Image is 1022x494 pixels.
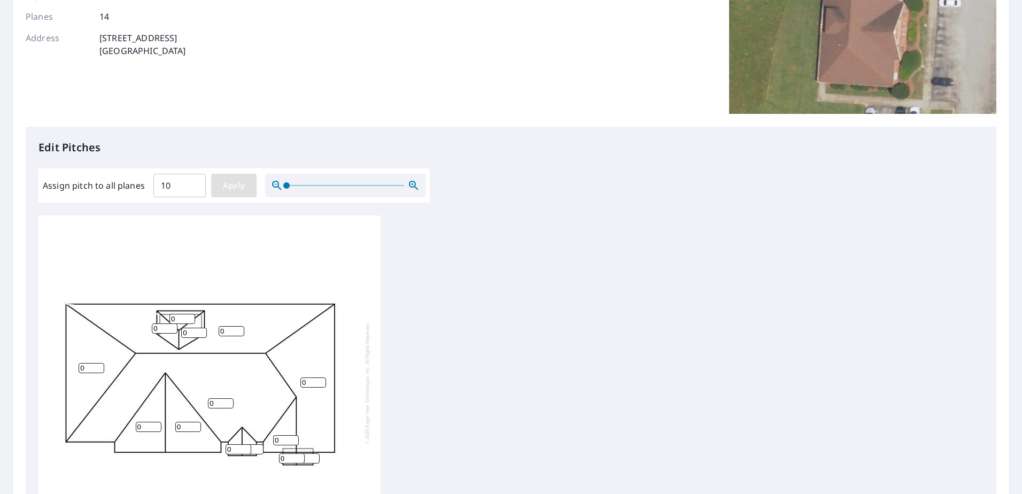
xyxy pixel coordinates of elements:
[26,10,90,23] p: Planes
[211,174,257,197] button: Apply
[99,10,109,23] p: 14
[153,171,206,200] input: 00.0
[38,140,984,156] p: Edit Pitches
[99,32,186,57] p: [STREET_ADDRESS] [GEOGRAPHIC_DATA]
[220,179,248,192] span: Apply
[43,179,145,192] label: Assign pitch to all planes
[26,32,90,57] p: Address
